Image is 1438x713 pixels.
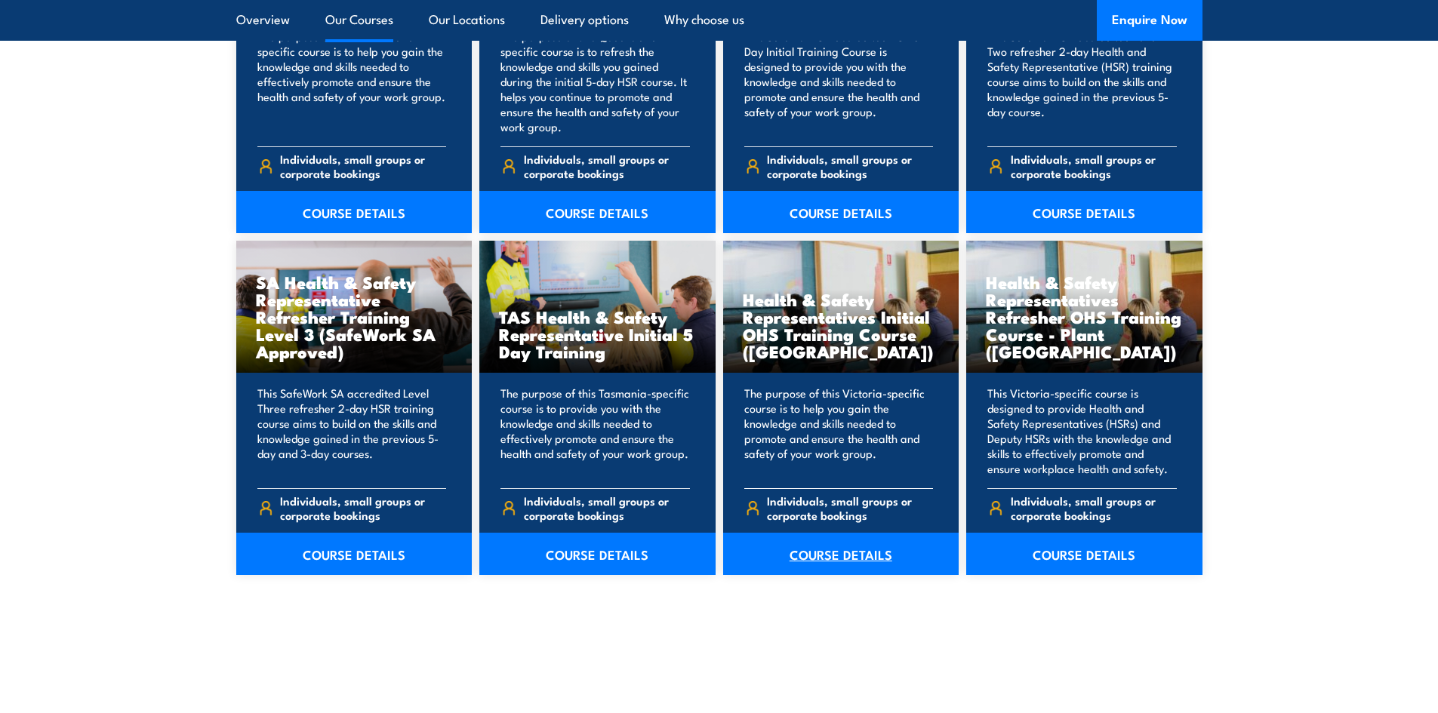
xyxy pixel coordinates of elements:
[500,386,690,476] p: The purpose of this Tasmania-specific course is to provide you with the knowledge and skills need...
[986,273,1183,360] h3: Health & Safety Representatives Refresher OHS Training Course - Plant ([GEOGRAPHIC_DATA])
[744,386,934,476] p: The purpose of this Victoria-specific course is to help you gain the knowledge and skills needed ...
[987,386,1177,476] p: This Victoria-specific course is designed to provide Health and Safety Representatives (HSRs) and...
[744,29,934,134] p: This SafeWork SA accredited HSR 5 Day Initial Training Course is designed to provide you with the...
[723,191,959,233] a: COURSE DETAILS
[966,191,1202,233] a: COURSE DETAILS
[524,493,690,522] span: Individuals, small groups or corporate bookings
[280,493,446,522] span: Individuals, small groups or corporate bookings
[1011,152,1177,180] span: Individuals, small groups or corporate bookings
[280,152,446,180] span: Individuals, small groups or corporate bookings
[479,191,716,233] a: COURSE DETAILS
[767,493,933,522] span: Individuals, small groups or corporate bookings
[257,29,447,134] p: The purpose of this Queensland-specific course is to help you gain the knowledge and skills neede...
[723,533,959,575] a: COURSE DETAILS
[257,386,447,476] p: This SafeWork SA accredited Level Three refresher 2-day HSR training course aims to build on the ...
[500,29,690,134] p: The purpose of this Queensland-specific course is to refresh the knowledge and skills you gained ...
[499,308,696,360] h3: TAS Health & Safety Representative Initial 5 Day Training
[1011,493,1177,522] span: Individuals, small groups or corporate bookings
[479,533,716,575] a: COURSE DETAILS
[767,152,933,180] span: Individuals, small groups or corporate bookings
[236,533,473,575] a: COURSE DETAILS
[256,273,453,360] h3: SA Health & Safety Representative Refresher Training Level 3 (SafeWork SA Approved)
[966,533,1202,575] a: COURSE DETAILS
[524,152,690,180] span: Individuals, small groups or corporate bookings
[987,29,1177,134] p: This SafeWork SA accredited Level Two refresher 2-day Health and Safety Representative (HSR) trai...
[743,290,940,360] h3: Health & Safety Representatives Initial OHS Training Course ([GEOGRAPHIC_DATA])
[236,191,473,233] a: COURSE DETAILS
